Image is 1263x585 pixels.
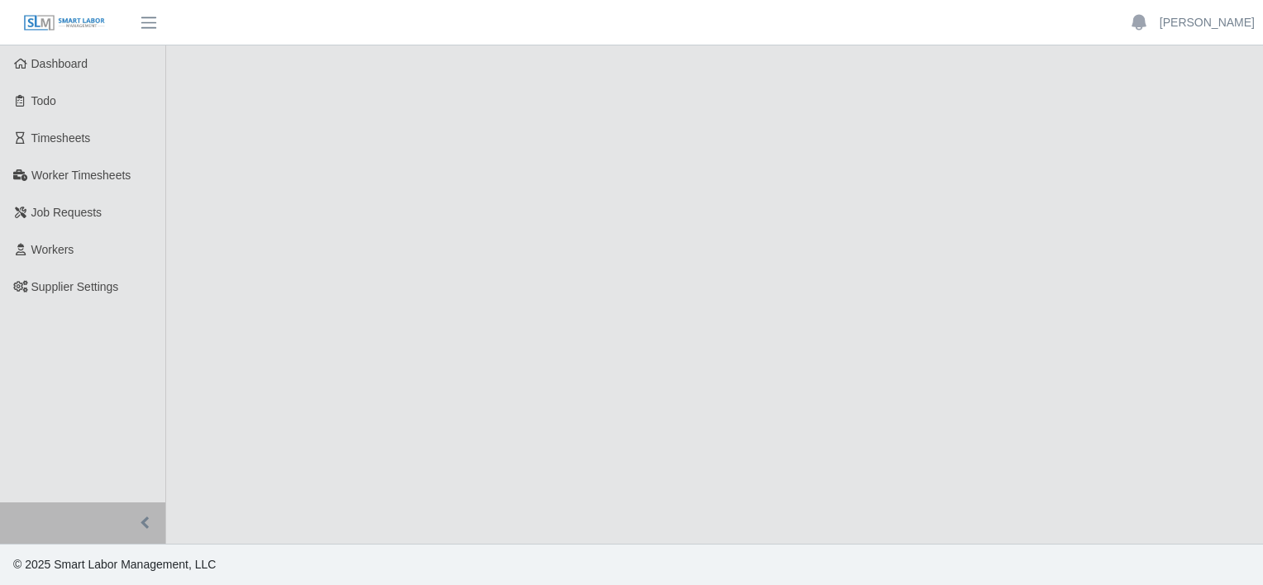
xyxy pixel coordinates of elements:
img: SLM Logo [23,14,106,32]
span: Timesheets [31,131,91,145]
span: © 2025 Smart Labor Management, LLC [13,558,216,571]
span: Dashboard [31,57,88,70]
a: [PERSON_NAME] [1160,14,1255,31]
span: Supplier Settings [31,280,119,293]
span: Worker Timesheets [31,169,131,182]
span: Workers [31,243,74,256]
span: Job Requests [31,206,102,219]
span: Todo [31,94,56,107]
